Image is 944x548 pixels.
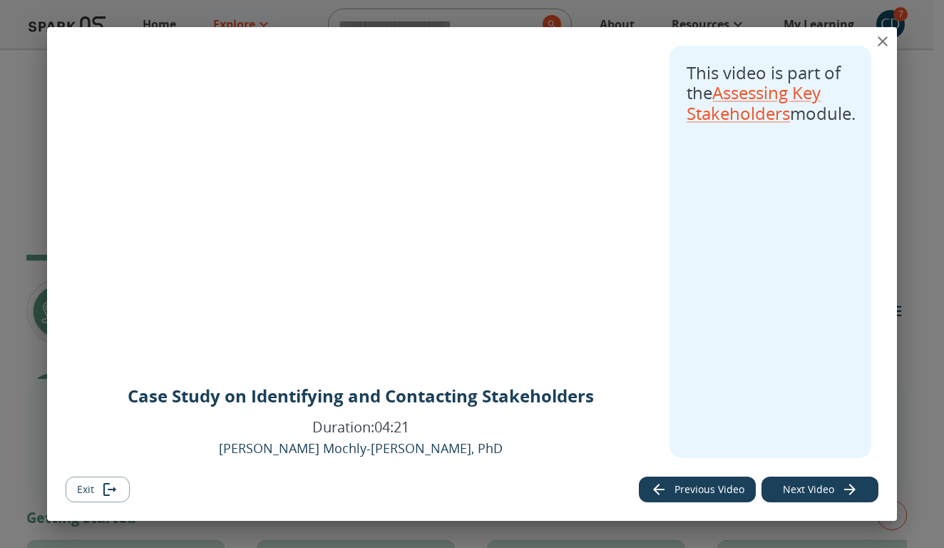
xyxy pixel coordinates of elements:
button: Exit [66,477,130,503]
p: Case Study on Identifying and Contacting Stakeholders [128,383,594,409]
p: Duration: 04:21 [312,417,409,437]
button: Next video [761,477,878,503]
p: [PERSON_NAME] Mochly-[PERSON_NAME], PhD [219,438,503,458]
p: This video is part of the module. [687,63,853,124]
button: close [868,27,897,56]
button: Previous video [639,477,756,503]
a: Assessing Key Stakeholders [687,81,821,125]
